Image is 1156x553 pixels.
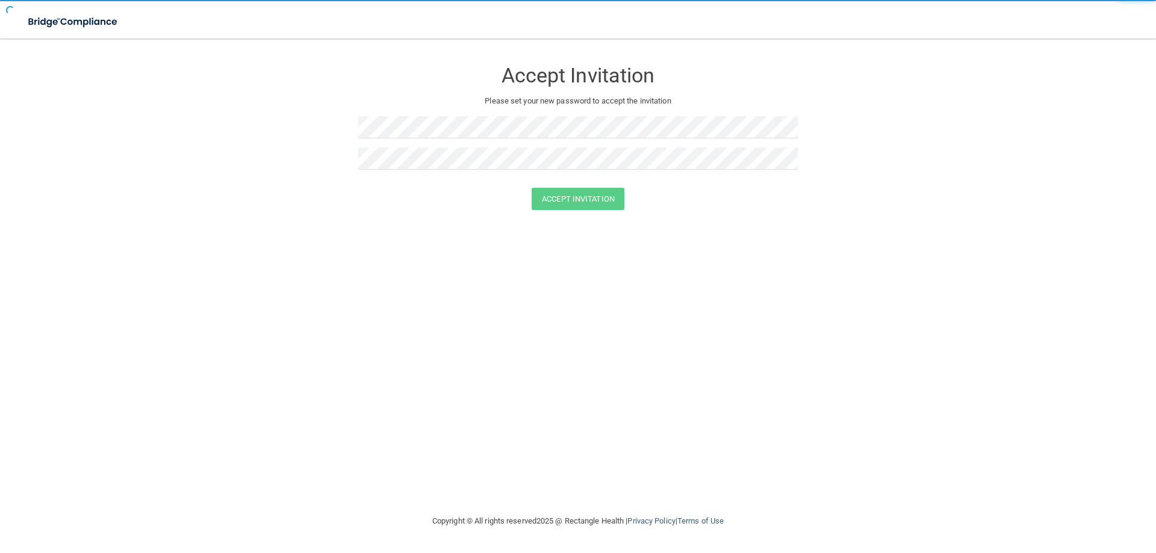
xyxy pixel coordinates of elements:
p: Please set your new password to accept the invitation [367,94,789,108]
button: Accept Invitation [532,188,624,210]
img: bridge_compliance_login_screen.278c3ca4.svg [18,10,129,34]
h3: Accept Invitation [358,64,798,87]
a: Privacy Policy [627,516,675,525]
div: Copyright © All rights reserved 2025 @ Rectangle Health | | [358,502,798,540]
a: Terms of Use [677,516,724,525]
